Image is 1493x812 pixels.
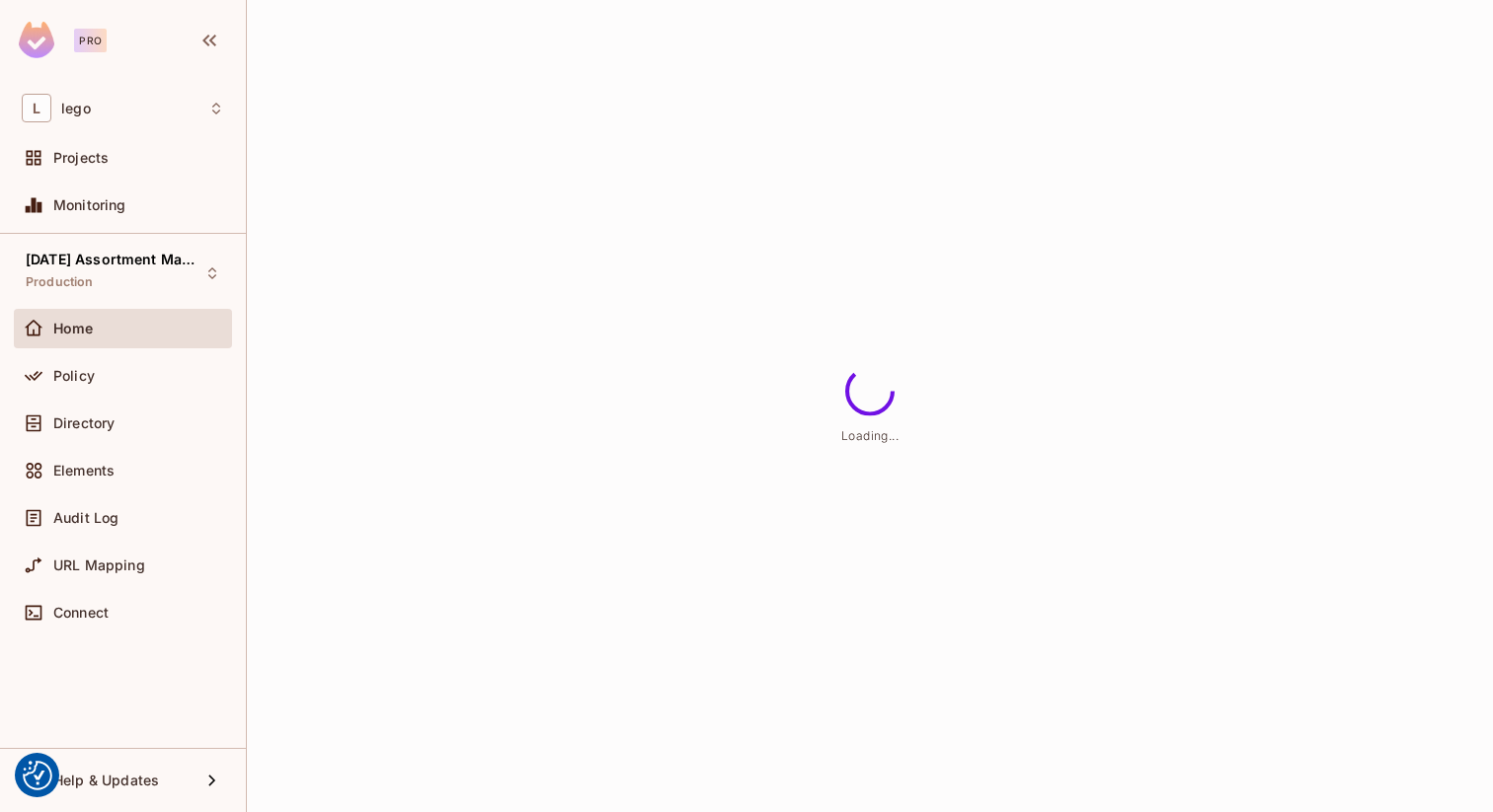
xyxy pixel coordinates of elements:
span: Workspace: lego [61,101,91,116]
img: SReyMgAAAABJRU5ErkJggg== [19,22,54,58]
span: URL Mapping [53,557,145,573]
span: Elements [53,463,115,479]
span: Loading... [841,427,899,442]
span: Policy [53,368,95,384]
div: Pro [74,29,107,52]
span: Home [53,321,94,336]
span: Projects [53,150,109,166]
span: Directory [53,415,115,431]
span: Production [26,274,94,290]
span: [DATE] Assortment Management [26,252,203,267]
span: Audit Log [53,510,118,526]
span: Connect [53,605,109,621]
img: Revisit consent button [23,761,52,790]
button: Consent Preferences [23,761,52,790]
span: L [22,94,51,122]
span: Help & Updates [53,773,159,788]
span: Monitoring [53,197,126,213]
